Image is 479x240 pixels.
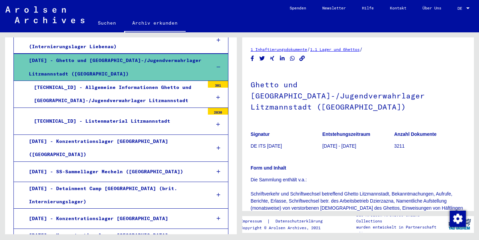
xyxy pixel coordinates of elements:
[241,218,331,225] div: |
[394,131,437,137] b: Anzahl Dokumente
[90,15,124,31] a: Suchen
[251,143,322,150] p: DE ITS [DATE]
[310,47,360,52] a: 1.1 Lager und Ghettos
[457,6,465,11] span: DE
[299,54,306,63] button: Copy link
[322,143,394,150] p: [DATE] - [DATE]
[289,54,296,63] button: Share on WhatsApp
[356,212,445,224] p: Die Arolsen Archives Online-Collections
[251,165,286,171] b: Form und Inhalt
[24,182,205,208] div: [DATE] - Detainment Camp [GEOGRAPHIC_DATA] (brit. Internierungslager)
[208,81,228,88] div: 381
[5,6,84,23] img: Arolsen_neg.svg
[24,27,205,53] div: [DATE] - Arbeitserziehungslager Liebenau (Internierungslager Liebenau)
[24,212,205,225] div: [DATE] - Konzentrationslager [GEOGRAPHIC_DATA]
[279,54,286,63] button: Share on LinkedIn
[251,131,270,137] b: Signatur
[270,218,331,225] a: Datenschutzerklärung
[208,108,228,115] div: 2830
[29,115,205,128] div: [TECHNICAL_ID] - Listenmaterial Litzmannstadt
[241,218,267,225] a: Impressum
[447,216,472,233] img: yv_logo.png
[24,135,205,161] div: [DATE] - Konzentrationslager [GEOGRAPHIC_DATA] ([GEOGRAPHIC_DATA])
[249,54,256,63] button: Share on Facebook
[241,225,331,231] p: Copyright © Arolsen Archives, 2021
[29,81,205,107] div: [TECHNICAL_ID] - Allgemeine Informationen Ghetto und [GEOGRAPHIC_DATA]-/Jugendverwahrlager Litzma...
[259,54,266,63] button: Share on Twitter
[307,46,310,52] span: /
[269,54,276,63] button: Share on Xing
[251,47,307,52] a: 1 Inhaftierungsdokumente
[360,46,363,52] span: /
[322,131,370,137] b: Entstehungszeitraum
[450,211,466,227] img: Zustimmung ändern
[124,15,186,32] a: Archiv erkunden
[24,165,205,178] div: [DATE] - SS-Sammellager Mecheln ([GEOGRAPHIC_DATA])
[251,69,466,121] h1: Ghetto und [GEOGRAPHIC_DATA]-/Jugendverwahrlager Litzmannstadt ([GEOGRAPHIC_DATA])
[356,224,445,236] p: wurden entwickelt in Partnerschaft mit
[394,143,466,150] p: 3211
[24,54,205,80] div: [DATE] - Ghetto und [GEOGRAPHIC_DATA]-/Jugendverwahrlager Litzmannstadt ([GEOGRAPHIC_DATA])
